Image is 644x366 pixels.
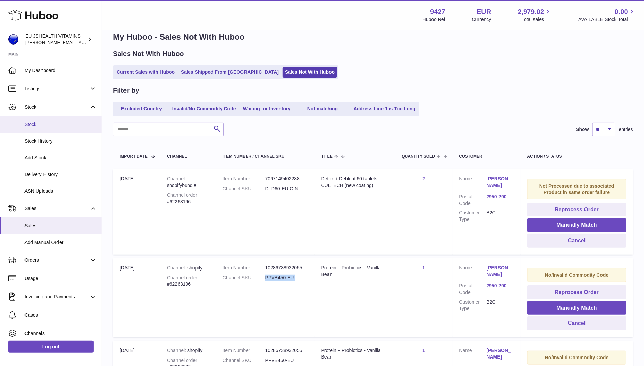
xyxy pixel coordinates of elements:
span: Import date [120,154,148,159]
label: Show [576,126,589,133]
span: Title [321,154,333,159]
dd: 10286738932055 [265,265,308,271]
span: AVAILABLE Stock Total [578,16,636,23]
a: 2950-290 [487,283,514,289]
a: [PERSON_NAME] [487,265,514,278]
strong: Channel order [167,192,199,198]
strong: Channel [167,265,187,271]
strong: 9427 [430,7,445,16]
span: Total sales [522,16,552,23]
span: Sales [24,223,97,229]
strong: No/Invalid Commodity Code [545,355,609,360]
dt: Channel SKU [223,357,265,364]
span: Listings [24,86,89,92]
a: Current Sales with Huboo [114,67,177,78]
span: Delivery History [24,171,97,178]
dt: Name [459,176,487,190]
span: [PERSON_NAME][EMAIL_ADDRESS][DOMAIN_NAME] [25,40,136,45]
div: #62263196 [167,275,209,287]
div: Currency [472,16,491,23]
button: Cancel [527,316,626,330]
span: Channels [24,330,97,337]
div: Protein + Probiotics - Vanilla Bean [321,265,388,278]
dt: Item Number [223,176,265,182]
div: EU JSHEALTH VITAMINS [25,33,86,46]
span: entries [619,126,633,133]
a: Log out [8,341,94,353]
div: shopify [167,265,209,271]
dd: 7067149402288 [265,176,308,182]
button: Reprocess Order [527,285,626,299]
dt: Postal Code [459,194,487,207]
span: Sales [24,205,89,212]
span: Stock History [24,138,97,144]
dd: B2C [487,210,514,223]
div: shopify [167,347,209,354]
dt: Channel SKU [223,275,265,281]
span: Usage [24,275,97,282]
a: Sales Shipped From [GEOGRAPHIC_DATA] [179,67,281,78]
div: Customer [459,154,514,159]
span: ASN Uploads [24,188,97,194]
strong: EUR [477,7,491,16]
strong: Channel order [167,275,199,280]
a: [PERSON_NAME] [487,176,514,189]
strong: No/Invalid Commodity Code [545,272,609,278]
button: Manually Match [527,301,626,315]
dt: Channel SKU [223,186,265,192]
span: 2,979.02 [518,7,544,16]
span: Quantity Sold [402,154,435,159]
div: Detox + Debloat 60 tablets - CULTECH (new coating) [321,176,388,189]
dt: Name [459,265,487,279]
strong: Channel order [167,358,199,363]
div: shopifybundle [167,176,209,189]
a: [PERSON_NAME] [487,347,514,360]
a: Address Line 1 is Too Long [351,103,418,115]
dt: Name [459,347,487,362]
span: My Dashboard [24,67,97,74]
h2: Filter by [113,86,139,95]
dd: B2C [487,299,514,312]
a: 2 [422,176,425,181]
a: Waiting for Inventory [240,103,294,115]
span: 0.00 [615,7,628,16]
span: Add Stock [24,155,97,161]
button: Reprocess Order [527,203,626,217]
span: Orders [24,257,89,263]
a: 1 [422,265,425,271]
a: Not matching [295,103,350,115]
td: [DATE] [113,169,160,255]
strong: Not Processed due to associated Product in same order failure [539,183,614,195]
div: Protein + Probiotics - Vanilla Bean [321,347,388,360]
a: 2,979.02 Total sales [518,7,552,23]
dt: Item Number [223,347,265,354]
button: Cancel [527,234,626,248]
span: Cases [24,312,97,318]
dd: D+D60-EU-C-N [265,186,308,192]
div: Huboo Ref [423,16,445,23]
dd: PPVB450-EU [265,357,308,364]
td: [DATE] [113,258,160,337]
div: Action / Status [527,154,626,159]
span: Stock [24,121,97,128]
div: Channel [167,154,209,159]
dt: Item Number [223,265,265,271]
h2: Sales Not With Huboo [113,49,184,58]
a: 0.00 AVAILABLE Stock Total [578,7,636,23]
span: Invoicing and Payments [24,294,89,300]
img: laura@jessicasepel.com [8,34,18,45]
span: Stock [24,104,89,110]
a: 1 [422,348,425,353]
dt: Customer Type [459,210,487,223]
a: 2950-290 [487,194,514,200]
a: Sales Not With Huboo [283,67,337,78]
a: Excluded Country [114,103,169,115]
div: Item Number / Channel SKU [223,154,308,159]
dt: Postal Code [459,283,487,296]
div: #62263196 [167,192,209,205]
a: Invalid/No Commodity Code [170,103,238,115]
h1: My Huboo - Sales Not With Huboo [113,32,633,42]
dd: 10286738932055 [265,347,308,354]
dt: Customer Type [459,299,487,312]
strong: Channel [167,176,186,181]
